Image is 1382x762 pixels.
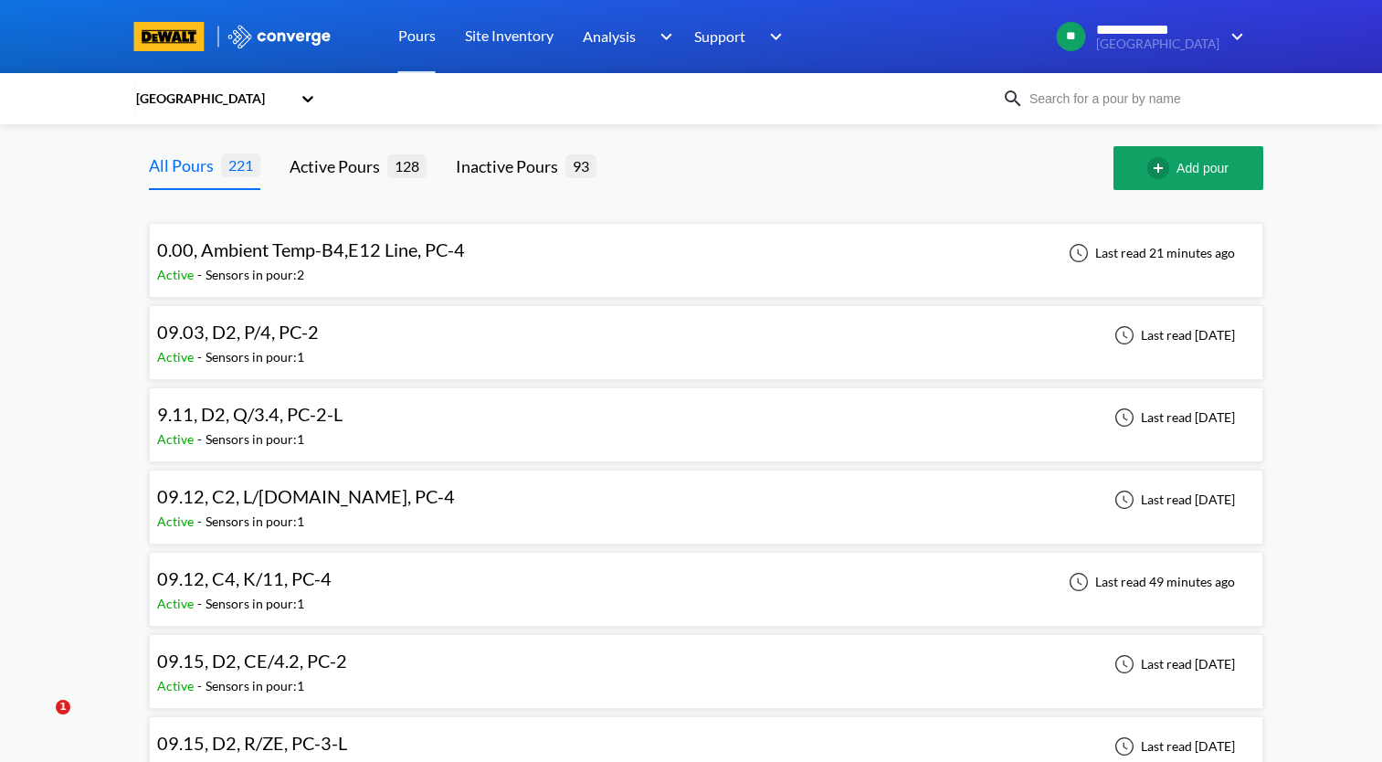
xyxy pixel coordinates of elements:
a: 09.12, C4, K/11, PC-4Active-Sensors in pour:1Last read 49 minutes ago [149,573,1263,588]
span: - [197,349,206,365]
div: Last read 21 minutes ago [1059,242,1240,264]
span: - [197,267,206,282]
span: Active [157,513,197,529]
div: Sensors in pour: 1 [206,347,304,367]
img: branding logo [134,22,205,51]
div: Last read [DATE] [1104,324,1240,346]
span: Active [157,596,197,611]
div: Sensors in pour: 1 [206,429,304,450]
img: downArrow.svg [1219,26,1249,48]
img: logo_ewhite.svg [227,25,332,48]
span: Active [157,431,197,447]
span: 09.12, C2, L/[DOMAIN_NAME], PC-4 [157,485,455,507]
span: 1 [56,700,70,714]
a: branding logo [134,22,227,51]
span: [GEOGRAPHIC_DATA] [1096,37,1219,51]
div: Sensors in pour: 1 [206,594,304,614]
span: 09.15, D2, R/ZE, PC-3-L [157,732,347,754]
a: 09.15, D2, CE/4.2, PC-2Active-Sensors in pour:1Last read [DATE] [149,655,1263,671]
span: 0.00, Ambient Temp-B4,E12 Line, PC-4 [157,238,465,260]
span: - [197,596,206,611]
span: Analysis [583,25,636,48]
button: Add pour [1113,146,1263,190]
img: downArrow.svg [649,26,678,48]
div: Last read [DATE] [1104,653,1240,675]
span: - [197,431,206,447]
div: [GEOGRAPHIC_DATA] [134,89,291,109]
span: 93 [565,154,596,177]
img: icon-search.svg [1002,88,1024,110]
div: Last read [DATE] [1104,407,1240,429]
div: Active Pours [290,153,387,179]
div: Sensors in pour: 1 [206,676,304,696]
span: 09.15, D2, CE/4.2, PC-2 [157,650,347,672]
div: Last read [DATE] [1104,489,1240,511]
a: 09.03, D2, P/4, PC-2Active-Sensors in pour:1Last read [DATE] [149,326,1263,342]
span: - [197,678,206,693]
span: 128 [387,154,427,177]
div: Inactive Pours [456,153,565,179]
div: Last read [DATE] [1104,736,1240,757]
a: 9.11, D2, Q/3.4, PC-2-LActive-Sensors in pour:1Last read [DATE] [149,408,1263,424]
span: - [197,513,206,529]
span: Active [157,678,197,693]
div: All Pours [149,153,221,178]
img: downArrow.svg [758,26,787,48]
a: 0.00, Ambient Temp-B4,E12 Line, PC-4Active-Sensors in pour:2Last read 21 minutes ago [149,244,1263,259]
span: Active [157,349,197,365]
span: Support [694,25,745,48]
a: 09.12, C2, L/[DOMAIN_NAME], PC-4Active-Sensors in pour:1Last read [DATE] [149,491,1263,506]
span: 09.03, D2, P/4, PC-2 [157,321,319,343]
iframe: Intercom live chat [18,700,62,744]
div: Sensors in pour: 1 [206,512,304,532]
img: add-circle-outline.svg [1147,157,1176,179]
span: Active [157,267,197,282]
span: 221 [221,153,260,176]
span: 09.12, C4, K/11, PC-4 [157,567,332,589]
div: Last read 49 minutes ago [1059,571,1240,593]
span: 9.11, D2, Q/3.4, PC-2-L [157,403,343,425]
a: 09.15, D2, R/ZE, PC-3-LActive-Sensors in pour:1Last read [DATE] [149,737,1263,753]
input: Search for a pour by name [1024,89,1245,109]
div: Sensors in pour: 2 [206,265,304,285]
